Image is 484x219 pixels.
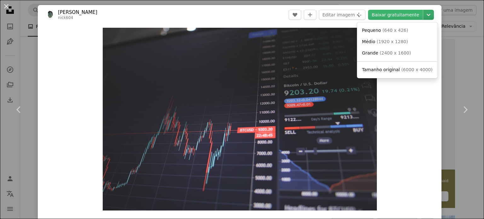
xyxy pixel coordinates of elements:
span: Grande [362,50,378,55]
span: ( 640 x 426 ) [383,28,408,33]
span: Tamanho original [362,67,400,72]
span: Médio [362,39,375,44]
span: ( 2400 x 1600 ) [380,50,411,55]
div: Escolha o tamanho do download [357,22,438,78]
span: Pequeno [362,28,381,33]
span: ( 1920 x 1280 ) [377,39,408,44]
button: Escolha o tamanho do download [423,10,434,20]
span: ( 6000 x 4000 ) [401,67,432,72]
